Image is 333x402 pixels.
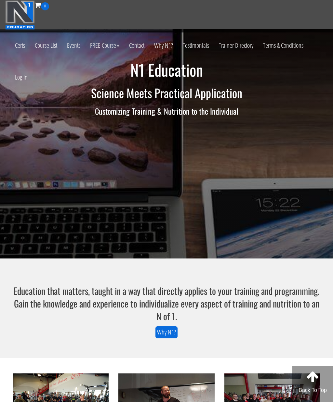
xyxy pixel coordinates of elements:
[178,30,214,61] a: Testimonials
[35,1,49,9] a: 0
[5,61,328,79] h1: N1 Education
[41,2,49,10] span: 0
[30,30,62,61] a: Course List
[155,326,178,338] a: Why N1?
[12,284,321,323] h3: Education that matters, taught in a way that directly applies to your training and programming. G...
[214,30,258,61] a: Trainer Directory
[10,30,30,61] a: Certs
[5,0,35,30] img: n1-education
[292,386,333,394] p: Back To Top
[62,30,85,61] a: Events
[258,30,308,61] a: Terms & Conditions
[85,30,124,61] a: FREE Course
[10,61,33,93] a: Log In
[124,30,149,61] a: Contact
[149,30,178,61] a: Why N1?
[5,107,328,115] h3: Customizing Training & Nutrition to the Individual
[5,86,328,99] h2: Science Meets Practical Application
